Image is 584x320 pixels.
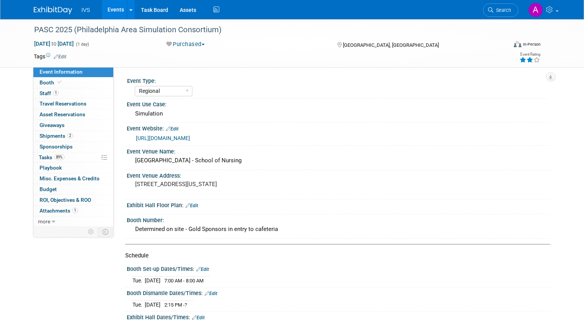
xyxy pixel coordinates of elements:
span: IVS [81,7,90,13]
a: Search [483,3,518,17]
a: Edit [196,267,209,272]
button: Purchased [164,40,208,48]
td: Tue. [132,300,145,308]
span: Asset Reservations [40,111,85,117]
a: ROI, Objectives & ROO [33,195,113,205]
img: ExhibitDay [34,7,72,14]
span: 7:00 AM - 8:00 AM [164,278,203,284]
div: Booth Set-up Dates/Times: [127,263,550,273]
span: 89% [54,154,65,160]
a: Edit [166,126,179,132]
span: 1 [53,90,59,96]
span: Tasks [39,154,65,160]
span: Booth [40,79,63,86]
span: Playbook [40,165,62,171]
span: Misc. Expenses & Credits [40,175,99,181]
div: [GEOGRAPHIC_DATA] - School of Nursing [132,155,544,167]
a: Budget [33,184,113,195]
span: Giveaways [40,122,65,128]
a: Edit [185,203,198,208]
div: Schedule [125,252,544,260]
td: Tags [34,53,66,60]
a: [URL][DOMAIN_NAME] [136,135,190,141]
div: Booth Dismantle Dates/Times: [127,287,550,297]
a: Shipments2 [33,131,113,141]
span: [GEOGRAPHIC_DATA], [GEOGRAPHIC_DATA] [343,42,439,48]
td: Tue. [132,276,145,284]
div: Event Venue Address: [127,170,550,180]
span: Attachments [40,208,78,214]
pre: [STREET_ADDRESS][US_STATE] [135,181,295,188]
div: Determined on site - Gold Sponsors in entry to cafeteria [132,223,544,235]
span: 1 [72,208,78,213]
a: Edit [205,291,217,296]
span: ? [185,302,187,308]
a: Asset Reservations [33,109,113,120]
td: [DATE] [145,300,160,308]
a: more [33,216,113,227]
span: (1 day) [75,42,89,47]
span: Travel Reservations [40,101,86,107]
div: Event Venue Name: [127,146,550,155]
div: Event Website: [127,123,550,133]
div: In-Person [523,41,541,47]
a: Edit [54,54,66,59]
div: Event Type: [127,75,547,85]
a: Booth [33,78,113,88]
span: 2:15 PM - [164,302,187,308]
a: Attachments1 [33,206,113,216]
td: Personalize Event Tab Strip [84,227,98,237]
span: more [38,218,50,224]
span: Sponsorships [40,144,73,150]
img: Format-Inperson.png [514,41,521,47]
span: Event Information [40,69,83,75]
div: Event Use Case: [127,99,550,108]
td: [DATE] [145,276,160,284]
span: Search [493,7,511,13]
img: Aaron Lentscher [528,3,543,17]
span: 2 [67,133,73,139]
a: Playbook [33,163,113,173]
span: Staff [40,90,59,96]
a: Event Information [33,67,113,77]
td: Toggle Event Tabs [98,227,114,237]
a: Travel Reservations [33,99,113,109]
div: Event Format [466,40,541,51]
div: Event Rating [519,53,540,56]
div: PASC 2025 (Philadelphia Area Simulation Consortium) [31,23,498,37]
span: Shipments [40,133,73,139]
a: Staff1 [33,88,113,99]
i: Booth reservation complete [58,80,61,84]
div: Exhibit Hall Floor Plan: [127,200,550,209]
div: Simulation [132,108,544,120]
a: Tasks89% [33,152,113,163]
span: to [50,41,58,47]
a: Giveaways [33,120,113,130]
a: Sponsorships [33,142,113,152]
a: Misc. Expenses & Credits [33,173,113,184]
span: ROI, Objectives & ROO [40,197,91,203]
div: Booth Number: [127,214,550,224]
span: [DATE] [DATE] [34,40,74,47]
span: Budget [40,186,57,192]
